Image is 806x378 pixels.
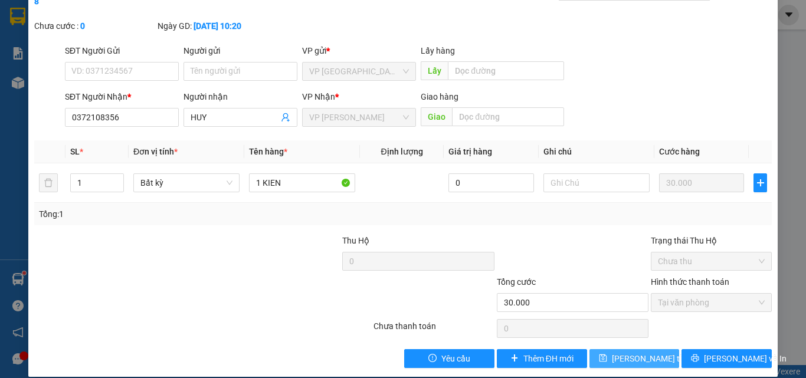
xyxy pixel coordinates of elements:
[309,63,409,80] span: VP Sài Gòn
[309,109,409,126] span: VP Phan Thiết
[80,21,85,31] b: 0
[658,252,765,270] span: Chưa thu
[754,178,766,188] span: plus
[753,173,767,192] button: plus
[184,90,297,103] div: Người nhận
[543,173,650,192] input: Ghi Chú
[589,349,680,368] button: save[PERSON_NAME] thay đổi
[128,15,156,43] img: logo.jpg
[497,349,587,368] button: plusThêm ĐH mới
[682,349,772,368] button: printer[PERSON_NAME] và In
[158,19,279,32] div: Ngày GD:
[659,147,700,156] span: Cước hàng
[99,45,162,54] b: [DOMAIN_NAME]
[659,173,744,192] input: 0
[421,61,448,80] span: Lấy
[704,352,787,365] span: [PERSON_NAME] và In
[76,17,113,113] b: BIÊN NHẬN GỬI HÀNG HÓA
[372,320,496,340] div: Chưa thanh toán
[658,294,765,311] span: Tại văn phòng
[612,352,706,365] span: [PERSON_NAME] thay đổi
[651,277,729,287] label: Hình thức thanh toán
[39,173,58,192] button: delete
[651,234,772,247] div: Trạng thái Thu Hộ
[39,208,312,221] div: Tổng: 1
[34,19,155,32] div: Chưa cước :
[133,147,178,156] span: Đơn vị tính
[65,90,179,103] div: SĐT Người Nhận
[381,147,422,156] span: Định lượng
[510,354,519,363] span: plus
[404,349,494,368] button: exclamation-circleYêu cầu
[302,44,416,57] div: VP gửi
[15,76,67,132] b: [PERSON_NAME]
[599,354,607,363] span: save
[691,354,699,363] span: printer
[65,44,179,57] div: SĐT Người Gửi
[249,147,287,156] span: Tên hàng
[452,107,564,126] input: Dọc đường
[421,107,452,126] span: Giao
[249,173,355,192] input: VD: Bàn, Ghế
[448,147,492,156] span: Giá trị hàng
[428,354,437,363] span: exclamation-circle
[302,92,335,101] span: VP Nhận
[421,92,458,101] span: Giao hàng
[281,113,290,122] span: user-add
[497,277,536,287] span: Tổng cước
[421,46,455,55] span: Lấy hàng
[539,140,654,163] th: Ghi chú
[448,61,564,80] input: Dọc đường
[70,147,80,156] span: SL
[140,174,232,192] span: Bất kỳ
[441,352,470,365] span: Yêu cầu
[194,21,241,31] b: [DATE] 10:20
[184,44,297,57] div: Người gửi
[99,56,162,71] li: (c) 2017
[342,236,369,245] span: Thu Hộ
[523,352,574,365] span: Thêm ĐH mới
